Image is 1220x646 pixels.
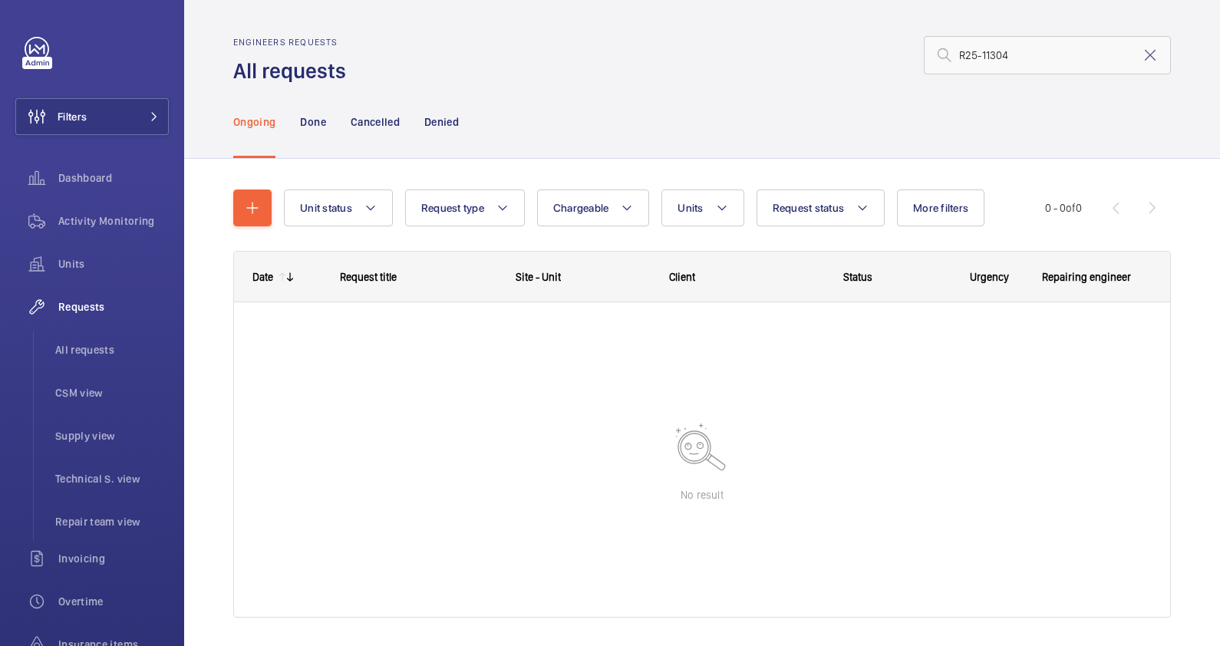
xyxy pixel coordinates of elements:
[1045,203,1082,213] span: 0 - 0 0
[669,271,695,283] span: Client
[424,114,459,130] p: Denied
[537,190,650,226] button: Chargeable
[233,114,275,130] p: Ongoing
[300,114,325,130] p: Done
[58,551,169,566] span: Invoicing
[55,428,169,443] span: Supply view
[913,202,968,214] span: More filters
[58,299,169,315] span: Requests
[970,271,1009,283] span: Urgency
[757,190,885,226] button: Request status
[1042,271,1131,283] span: Repairing engineer
[55,471,169,486] span: Technical S. view
[233,37,355,48] h2: Engineers requests
[405,190,525,226] button: Request type
[58,594,169,609] span: Overtime
[553,202,609,214] span: Chargeable
[516,271,561,283] span: Site - Unit
[58,170,169,186] span: Dashboard
[843,271,872,283] span: Status
[678,202,703,214] span: Units
[284,190,393,226] button: Unit status
[55,514,169,529] span: Repair team view
[58,213,169,229] span: Activity Monitoring
[58,109,87,124] span: Filters
[340,271,397,283] span: Request title
[300,202,352,214] span: Unit status
[773,202,845,214] span: Request status
[55,385,169,400] span: CSM view
[58,256,169,272] span: Units
[351,114,400,130] p: Cancelled
[421,202,484,214] span: Request type
[252,271,273,283] div: Date
[55,342,169,358] span: All requests
[924,36,1171,74] input: Search by request number or quote number
[1066,202,1076,214] span: of
[897,190,984,226] button: More filters
[15,98,169,135] button: Filters
[233,57,355,85] h1: All requests
[661,190,744,226] button: Units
